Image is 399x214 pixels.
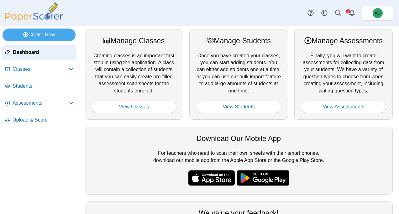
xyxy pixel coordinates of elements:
div: Creating classes is an important first step in using the application. A class will contain a coll... [85,29,183,120]
div: Manage Students [196,36,281,46]
a: Create New [3,29,76,41]
span: Dashboard [13,49,73,56]
img: apple-store-badge.svg [188,170,235,186]
div: Finally, you will want to create assessments for collecting data from your students. We have a va... [294,29,393,120]
a: Alerts [345,6,359,20]
a: View Assessments [301,101,386,113]
span: Andrew Christman [375,11,381,15]
a: View Students [196,101,281,113]
span: Classes [13,66,69,73]
div: Manage Classes [91,36,176,46]
div: For teachers who need to scan their own sheets with their smart phones, download our mobile app f... [85,127,393,195]
img: google-play-badge.png [237,170,289,186]
span: Upload & Score [13,117,74,123]
a: PaperScorer [3,17,65,23]
a: Assessments [3,96,76,111]
a: Classes [3,62,76,77]
a: Dashboard [3,45,76,60]
span: Andrew Christman [373,8,383,18]
div: Download Our Mobile App [91,133,386,144]
a: Students [3,79,76,94]
span: Assessments [13,100,69,107]
a: Andrew Christman [362,6,393,21]
div: Manage Assessments [301,36,386,46]
a: Upload & Score [3,113,76,128]
img: PaperScorer [3,3,65,22]
div: Once you have created your classes, you can start adding students. You can either add students on... [189,29,288,120]
span: Students [13,83,74,90]
a: View Classes [91,101,176,113]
